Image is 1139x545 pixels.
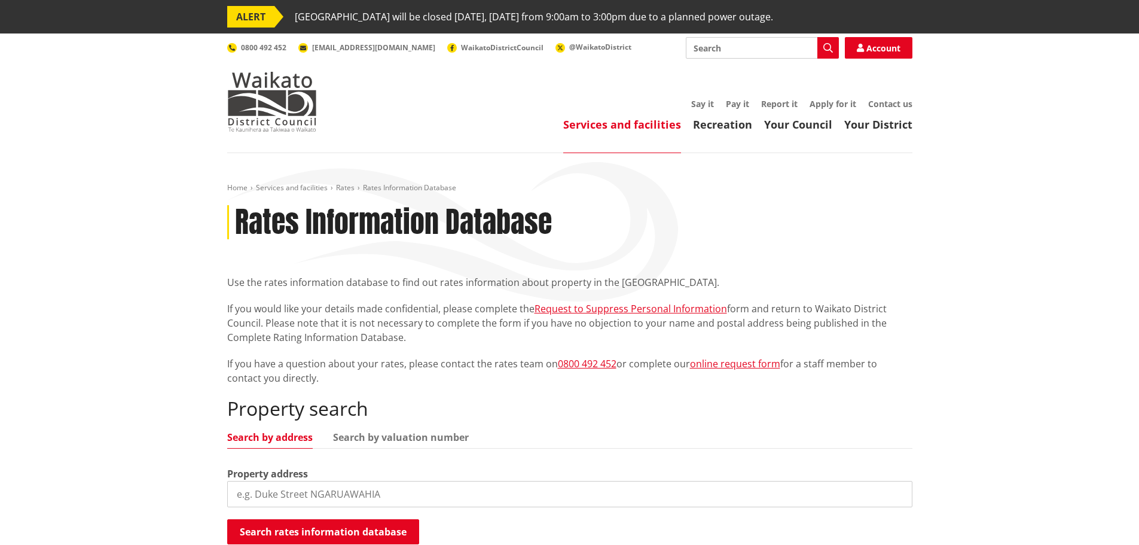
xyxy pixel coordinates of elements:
a: Search by valuation number [333,433,469,442]
a: [EMAIL_ADDRESS][DOMAIN_NAME] [298,42,435,53]
a: Say it [691,98,714,109]
a: Your District [844,117,912,132]
span: @WaikatoDistrict [569,42,631,52]
span: WaikatoDistrictCouncil [461,42,543,53]
a: Services and facilities [563,117,681,132]
a: Contact us [868,98,912,109]
a: WaikatoDistrictCouncil [447,42,543,53]
h1: Rates Information Database [235,205,552,240]
a: Account [845,37,912,59]
input: e.g. Duke Street NGARUAWAHIA [227,481,912,507]
a: Services and facilities [256,182,328,193]
a: Home [227,182,248,193]
span: [EMAIL_ADDRESS][DOMAIN_NAME] [312,42,435,53]
nav: breadcrumb [227,183,912,193]
a: @WaikatoDistrict [555,42,631,52]
label: Property address [227,467,308,481]
a: 0800 492 452 [558,357,616,370]
p: Use the rates information database to find out rates information about property in the [GEOGRAPHI... [227,275,912,290]
a: Rates [336,182,355,193]
span: [GEOGRAPHIC_DATA] will be closed [DATE], [DATE] from 9:00am to 3:00pm due to a planned power outage. [295,6,773,28]
p: If you have a question about your rates, please contact the rates team on or complete our for a s... [227,357,912,385]
p: If you would like your details made confidential, please complete the form and return to Waikato ... [227,302,912,345]
span: 0800 492 452 [241,42,286,53]
a: 0800 492 452 [227,42,286,53]
a: Recreation [693,117,752,132]
a: Request to Suppress Personal Information [535,302,727,315]
a: Your Council [764,117,832,132]
input: Search input [686,37,839,59]
span: ALERT [227,6,274,28]
a: Pay it [726,98,749,109]
a: online request form [690,357,780,370]
h2: Property search [227,397,912,420]
button: Search rates information database [227,519,419,544]
a: Report it [761,98,798,109]
img: Waikato District Council - Te Kaunihera aa Takiwaa o Waikato [227,72,317,132]
a: Search by address [227,433,313,442]
span: Rates Information Database [363,182,456,193]
a: Apply for it [810,98,856,109]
